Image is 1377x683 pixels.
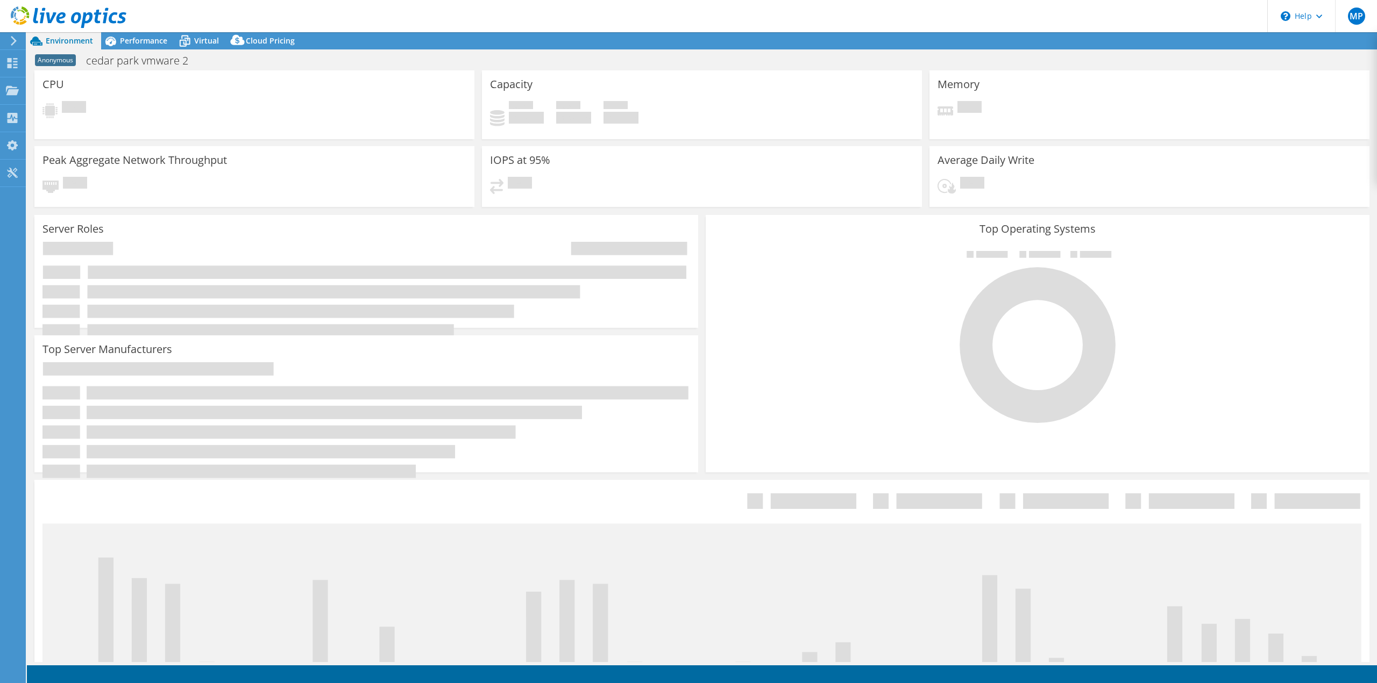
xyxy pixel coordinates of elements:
[1348,8,1365,25] span: MP
[508,177,532,191] span: Pending
[120,35,167,46] span: Performance
[46,35,93,46] span: Environment
[509,101,533,112] span: Used
[194,35,219,46] span: Virtual
[246,35,295,46] span: Cloud Pricing
[62,101,86,116] span: Pending
[81,55,205,67] h1: cedar park vmware 2
[42,343,172,355] h3: Top Server Manufacturers
[957,101,982,116] span: Pending
[938,78,979,90] h3: Memory
[42,223,104,235] h3: Server Roles
[604,101,628,112] span: Total
[1281,11,1290,21] svg: \n
[42,78,64,90] h3: CPU
[604,112,638,124] h4: 0 GiB
[490,154,550,166] h3: IOPS at 95%
[938,154,1034,166] h3: Average Daily Write
[556,112,591,124] h4: 0 GiB
[714,223,1361,235] h3: Top Operating Systems
[63,177,87,191] span: Pending
[490,78,533,90] h3: Capacity
[556,101,580,112] span: Free
[35,54,76,66] span: Anonymous
[509,112,544,124] h4: 0 GiB
[960,177,984,191] span: Pending
[42,154,227,166] h3: Peak Aggregate Network Throughput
